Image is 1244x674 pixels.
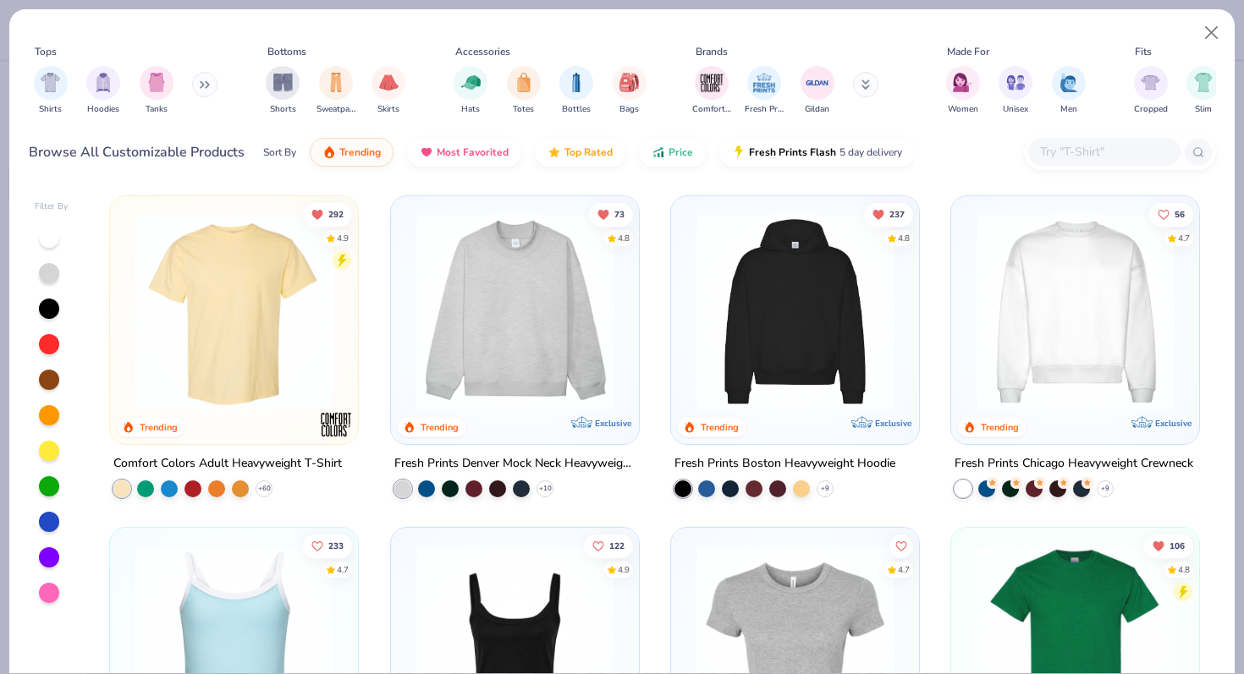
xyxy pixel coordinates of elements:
[267,44,306,59] div: Bottoms
[1006,73,1026,92] img: Unisex Image
[1141,73,1160,92] img: Cropped Image
[1060,73,1078,92] img: Men Image
[317,103,355,116] span: Sweatpants
[999,66,1032,116] button: filter button
[34,66,68,116] button: filter button
[617,232,629,244] div: 4.8
[692,103,731,116] span: Comfort Colors
[147,73,166,92] img: Tanks Image
[86,66,120,116] button: filter button
[669,145,693,159] span: Price
[745,66,784,116] button: filter button
[619,103,639,116] span: Bags
[35,44,57,59] div: Tops
[745,103,784,116] span: Fresh Prints
[266,66,300,116] div: filter for Shorts
[327,73,345,92] img: Sweatpants Image
[805,103,829,116] span: Gildan
[622,213,836,410] img: a90f7c54-8796-4cb2-9d6e-4e9644cfe0fe
[263,145,296,160] div: Sort By
[394,453,636,474] div: Fresh Prints Denver Mock Neck Heavyweight Sweatshirt
[639,138,706,167] button: Price
[310,138,394,167] button: Trending
[1194,73,1213,92] img: Slim Image
[1052,66,1086,116] button: filter button
[372,66,405,116] button: filter button
[1135,44,1152,59] div: Fits
[875,418,911,429] span: Exclusive
[1186,66,1220,116] button: filter button
[407,138,521,167] button: Most Favorited
[328,542,344,551] span: 233
[1186,66,1220,116] div: filter for Slim
[889,210,905,218] span: 237
[562,103,591,116] span: Bottles
[507,66,541,116] div: filter for Totes
[1052,66,1086,116] div: filter for Men
[515,73,533,92] img: Totes Image
[1170,542,1185,551] span: 106
[1178,232,1190,244] div: 4.7
[1149,202,1193,226] button: Like
[94,73,113,92] img: Hoodies Image
[339,145,381,159] span: Trending
[461,103,480,116] span: Hats
[408,213,622,410] img: f5d85501-0dbb-4ee4-b115-c08fa3845d83
[454,66,487,116] button: filter button
[303,534,352,558] button: Like
[86,66,120,116] div: filter for Hoodies
[1175,210,1185,218] span: 56
[1038,142,1169,162] input: Try "T-Shirt"
[948,103,978,116] span: Women
[821,484,829,494] span: + 9
[372,66,405,116] div: filter for Skirts
[337,232,349,244] div: 4.9
[688,213,902,410] img: 91acfc32-fd48-4d6b-bdad-a4c1a30ac3fc
[29,142,245,162] div: Browse All Customizable Products
[1134,66,1168,116] div: filter for Cropped
[39,103,62,116] span: Shirts
[898,564,910,577] div: 4.7
[113,453,342,474] div: Comfort Colors Adult Heavyweight T-Shirt
[1134,103,1168,116] span: Cropped
[1003,103,1028,116] span: Unisex
[947,44,989,59] div: Made For
[864,202,913,226] button: Unlike
[41,73,60,92] img: Shirts Image
[696,44,728,59] div: Brands
[559,66,593,116] button: filter button
[751,70,777,96] img: Fresh Prints Image
[87,103,119,116] span: Hoodies
[455,44,510,59] div: Accessories
[538,484,551,494] span: + 10
[946,66,980,116] div: filter for Women
[270,103,296,116] span: Shorts
[619,73,638,92] img: Bags Image
[1196,17,1228,49] button: Close
[953,73,972,92] img: Women Image
[613,66,647,116] div: filter for Bags
[745,66,784,116] div: filter for Fresh Prints
[140,66,173,116] div: filter for Tanks
[513,103,534,116] span: Totes
[1178,564,1190,577] div: 4.8
[454,66,487,116] div: filter for Hats
[999,66,1032,116] div: filter for Unisex
[805,70,830,96] img: Gildan Image
[1155,418,1192,429] span: Exclusive
[839,143,902,162] span: 5 day delivery
[1060,103,1077,116] span: Men
[564,145,613,159] span: Top Rated
[613,66,647,116] button: filter button
[692,66,731,116] div: filter for Comfort Colors
[898,232,910,244] div: 4.8
[320,408,354,441] img: Comfort Colors logo
[322,145,336,159] img: trending.gif
[146,103,168,116] span: Tanks
[699,70,724,96] img: Comfort Colors Image
[968,213,1182,410] img: 1358499d-a160-429c-9f1e-ad7a3dc244c9
[140,66,173,116] button: filter button
[127,213,341,410] img: 029b8af0-80e6-406f-9fdc-fdf898547912
[946,66,980,116] button: filter button
[1195,103,1212,116] span: Slim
